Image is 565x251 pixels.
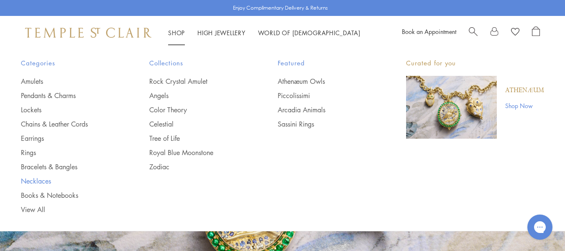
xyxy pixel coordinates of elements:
a: Royal Blue Moonstone [149,148,244,157]
a: Pendants & Charms [21,91,116,100]
a: Angels [149,91,244,100]
a: Athenæum [505,86,544,95]
a: Chains & Leather Cords [21,119,116,129]
iframe: Gorgias live chat messenger [523,212,557,243]
a: ShopShop [168,28,185,37]
a: High JewelleryHigh Jewellery [197,28,245,37]
span: Categories [21,58,116,68]
a: Open Shopping Bag [532,26,540,39]
a: World of [DEMOGRAPHIC_DATA]World of [DEMOGRAPHIC_DATA] [258,28,360,37]
a: Earrings [21,134,116,143]
a: Book an Appointment [402,27,456,36]
a: Rock Crystal Amulet [149,77,244,86]
a: Arcadia Animals [278,105,373,114]
a: Athenæum Owls [278,77,373,86]
a: View All [21,205,116,214]
a: Books & Notebooks [21,191,116,200]
a: Tree of Life [149,134,244,143]
a: Piccolissimi [278,91,373,100]
nav: Main navigation [168,28,360,38]
p: Enjoy Complimentary Delivery & Returns [233,4,328,12]
span: Collections [149,58,244,68]
a: Search [469,26,478,39]
a: Amulets [21,77,116,86]
p: Curated for you [406,58,544,68]
a: Color Theory [149,105,244,114]
a: Shop Now [505,101,544,110]
a: Bracelets & Bangles [21,162,116,171]
a: Lockets [21,105,116,114]
img: Temple St. Clair [25,28,151,38]
a: Sassini Rings [278,119,373,129]
a: Rings [21,148,116,157]
a: Celestial [149,119,244,129]
a: Necklaces [21,176,116,186]
a: Zodiac [149,162,244,171]
span: Featured [278,58,373,68]
a: View Wishlist [511,26,519,39]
